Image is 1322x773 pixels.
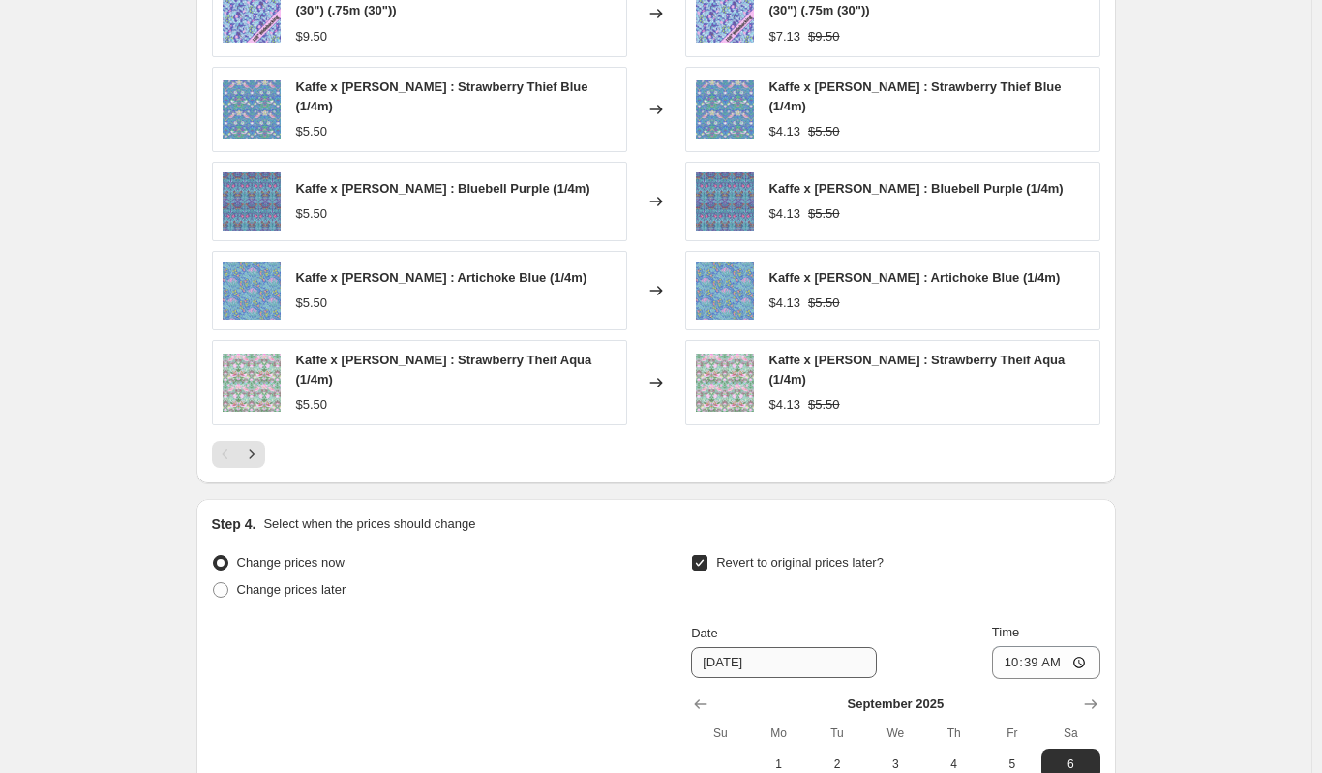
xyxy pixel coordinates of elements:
[874,726,916,741] span: We
[808,294,840,313] strike: $5.50
[691,647,877,678] input: 8/30/2025
[223,172,281,231] img: PWKW004.PURPLEBluebell_1_80x.jpg
[750,718,808,749] th: Monday
[696,172,754,231] img: PWKW004.PURPLEBluebell_1_80x.jpg
[808,122,840,141] strike: $5.50
[1077,691,1104,718] button: Show next month, October 2025
[816,757,858,772] span: 2
[816,726,858,741] span: Tu
[769,395,801,415] div: $4.13
[237,555,345,570] span: Change prices now
[932,726,975,741] span: Th
[223,354,281,412] img: PWKW013.AQUAStrawberryThief_1_80x.jpg
[296,181,590,196] span: Kaffe x [PERSON_NAME] : Bluebell Purple (1/4m)
[808,204,840,224] strike: $5.50
[296,122,328,141] div: $5.50
[696,354,754,412] img: PWKW013.AQUAStrawberryThief_1_80x.jpg
[924,718,982,749] th: Thursday
[263,514,475,534] p: Select when the prices should change
[932,757,975,772] span: 4
[992,646,1100,679] input: 12:00
[808,395,840,415] strike: $5.50
[296,79,588,113] span: Kaffe x [PERSON_NAME] : Strawberry Thief Blue (1/4m)
[296,395,328,415] div: $5.50
[212,441,265,468] nav: Pagination
[769,27,801,46] div: $7.13
[983,718,1041,749] th: Friday
[1049,726,1092,741] span: Sa
[296,204,328,224] div: $5.50
[699,726,741,741] span: Su
[769,204,801,224] div: $4.13
[1049,757,1092,772] span: 6
[769,79,1062,113] span: Kaffe x [PERSON_NAME] : Strawberry Thief Blue (1/4m)
[687,691,714,718] button: Show previous month, August 2025
[296,27,328,46] div: $9.50
[991,726,1034,741] span: Fr
[696,80,754,139] img: PWKW013.BLUEStrawberryThief_2_80x.jpg
[223,262,281,320] img: PWKW001.BLUEArtichoke_1_80x.jpg
[212,514,256,534] h2: Step 4.
[758,757,800,772] span: 1
[238,441,265,468] button: Next
[696,262,754,320] img: PWKW001.BLUEArtichoke_1_80x.jpg
[992,625,1019,639] span: Time
[769,270,1061,285] span: Kaffe x [PERSON_NAME] : Artichoke Blue (1/4m)
[808,718,866,749] th: Tuesday
[758,726,800,741] span: Mo
[769,181,1064,196] span: Kaffe x [PERSON_NAME] : Bluebell Purple (1/4m)
[1041,718,1099,749] th: Saturday
[237,582,346,597] span: Change prices later
[691,718,749,749] th: Sunday
[866,718,924,749] th: Wednesday
[691,626,717,640] span: Date
[769,294,801,313] div: $4.13
[874,757,916,772] span: 3
[296,353,592,386] span: Kaffe x [PERSON_NAME] : Strawberry Theif Aqua (1/4m)
[808,27,840,46] strike: $9.50
[769,353,1066,386] span: Kaffe x [PERSON_NAME] : Strawberry Theif Aqua (1/4m)
[991,757,1034,772] span: 5
[769,122,801,141] div: $4.13
[716,555,884,570] span: Revert to original prices later?
[296,294,328,313] div: $5.50
[296,270,587,285] span: Kaffe x [PERSON_NAME] : Artichoke Blue (1/4m)
[223,80,281,139] img: PWKW013.BLUEStrawberryThief_2_80x.jpg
